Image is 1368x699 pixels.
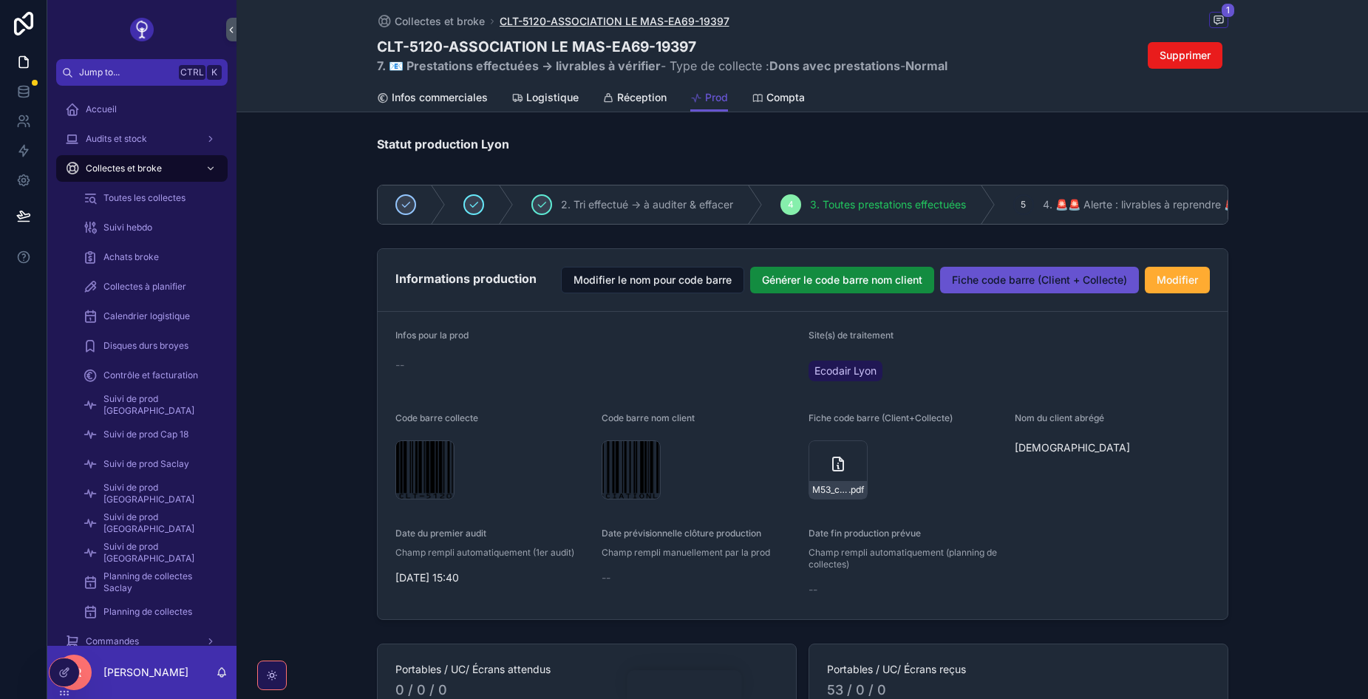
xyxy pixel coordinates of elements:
span: Accueil [86,103,117,115]
span: Supprimer [1160,48,1211,63]
a: Collectes à planifier [74,273,228,300]
span: Collectes et broke [86,163,162,174]
button: Modifier le nom pour code barre [561,267,744,293]
span: Suivi de prod [GEOGRAPHIC_DATA] [103,541,213,565]
a: Planning de collectes [74,599,228,625]
span: - Type de collecte : - [377,57,947,75]
span: Suivi de prod [GEOGRAPHIC_DATA] [103,511,213,535]
span: Planning de collectes Saclay [103,570,213,594]
span: Générer le code barre nom client [762,273,922,287]
a: Suivi hebdo [74,214,228,241]
span: 1 [1221,3,1235,18]
a: Toutes les collectes [74,185,228,211]
img: App logo [130,18,154,41]
span: Logistique [526,90,579,105]
a: Prod [690,84,728,112]
span: Modifier [1157,273,1198,287]
span: Collectes à planifier [103,281,186,293]
span: .pdf [848,484,864,496]
h1: CLT-5120-ASSOCIATION LE MAS-EA69-19397 [377,36,947,57]
span: Infos pour la prod [395,330,469,341]
span: M53_code_barre_CLT-5120 [812,484,848,496]
span: Ecodair Lyon [814,364,877,378]
a: Accueil [56,96,228,123]
a: Réception [602,84,667,114]
span: Planning de collectes [103,606,192,618]
span: 4 [788,199,794,211]
span: Code barre collecte [395,412,478,423]
span: Achats broke [103,251,159,263]
span: Portables / UC/ Écrans attendus [395,662,778,677]
a: Contrôle et facturation [74,362,228,389]
h2: Informations production [395,267,537,290]
span: 5 [1021,199,1026,211]
span: Champ rempli manuellement par la prod [602,547,770,559]
h2: Statut production Lyon [377,136,509,152]
span: Audits et stock [86,133,147,145]
span: Fiche code barre (Client+Collecte) [809,412,953,423]
span: Jump to... [79,67,173,78]
a: CLT-5120-ASSOCIATION LE MAS-EA69-19397 [500,14,729,29]
span: Code barre nom client [602,412,695,423]
a: Collectes et broke [56,155,228,182]
span: Portables / UC/ Écrans reçus [827,662,1210,677]
span: Compta [766,90,805,105]
span: 3. Toutes prestations effectuées [810,197,966,212]
span: Nom du client abrégé [1015,412,1104,423]
a: Suivi de prod [GEOGRAPHIC_DATA] [74,539,228,566]
span: Site(s) de traitement [809,330,894,341]
button: Supprimer [1148,42,1222,69]
span: Date prévisionnelle clôture production [602,528,761,539]
a: Suivi de prod Cap 18 [74,421,228,448]
span: [DATE] 15:40 [395,570,591,585]
a: Audits et stock [56,126,228,152]
strong: Normal [905,58,947,73]
span: Commandes [86,635,139,647]
span: Infos commerciales [392,90,488,105]
a: Disques durs broyes [74,333,228,359]
span: Modifier le nom pour code barre [574,273,732,287]
button: Générer le code barre nom client [750,267,934,293]
span: Contrôle et facturation [103,369,198,381]
span: Date du premier audit [395,528,486,539]
span: Disques durs broyes [103,340,188,352]
span: [DEMOGRAPHIC_DATA] [1015,440,1210,455]
span: Suivi de prod Cap 18 [103,429,188,440]
a: Suivi de prod [GEOGRAPHIC_DATA] [74,510,228,536]
a: Infos commerciales [377,84,488,114]
a: Suivi de prod [GEOGRAPHIC_DATA] [74,392,228,418]
span: Ctrl [179,65,205,80]
span: Collectes et broke [395,14,485,29]
span: Suivi de prod Saclay [103,458,189,470]
strong: 7. 📧 Prestations effectuées -> livrables à vérifier [377,58,661,73]
button: 1 [1209,12,1228,30]
span: Prod [705,90,728,105]
span: Suivi de prod [GEOGRAPHIC_DATA] [103,482,213,505]
a: Suivi de prod Saclay [74,451,228,477]
strong: Dons avec prestations [769,58,900,73]
span: Champ rempli automatiquement (planning de collectes) [809,547,1004,570]
span: 4. 🚨🚨 Alerte : livrables à reprendre 🚨🚨 [1043,197,1249,212]
span: -- [602,570,610,585]
span: Date fin production prévue [809,528,921,539]
span: Champ rempli automatiquement (1er audit) [395,547,574,559]
button: Fiche code barre (Client + Collecte) [940,267,1139,293]
span: Suivi hebdo [103,222,152,233]
span: K [208,67,220,78]
span: Toutes les collectes [103,192,186,204]
span: -- [809,582,817,597]
span: Réception [617,90,667,105]
a: Collectes et broke [377,14,485,29]
button: Modifier [1145,267,1210,293]
p: [PERSON_NAME] [103,665,188,680]
span: Suivi de prod [GEOGRAPHIC_DATA] [103,393,213,417]
span: -- [395,358,404,372]
span: Fiche code barre (Client + Collecte) [952,273,1127,287]
a: Suivi de prod [GEOGRAPHIC_DATA] [74,480,228,507]
a: Planning de collectes Saclay [74,569,228,596]
a: Achats broke [74,244,228,270]
a: Compta [752,84,805,114]
a: Calendrier logistique [74,303,228,330]
a: Commandes [56,628,228,655]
